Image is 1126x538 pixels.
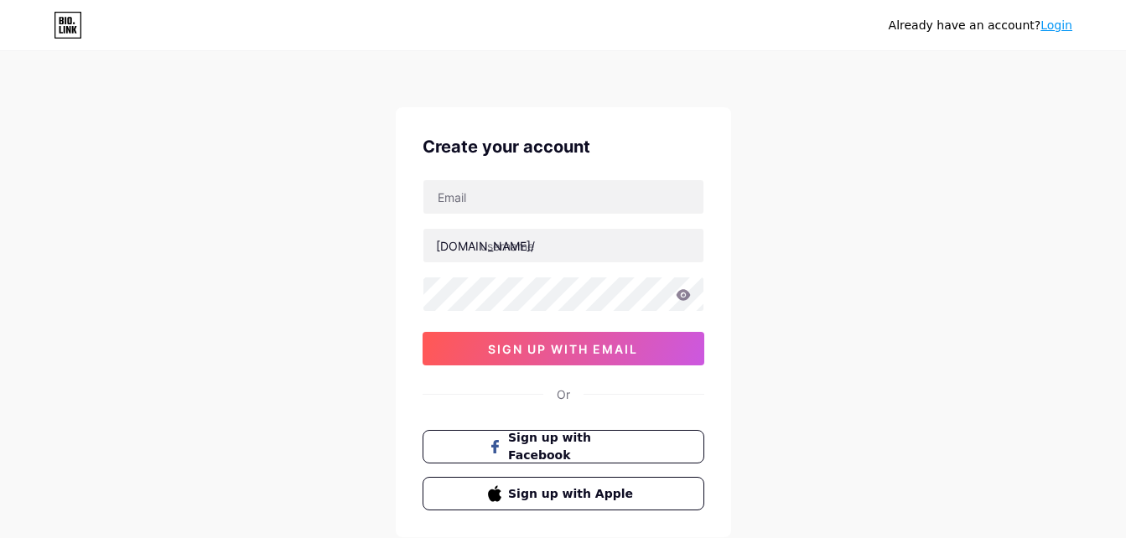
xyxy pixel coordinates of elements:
a: Login [1040,18,1072,32]
div: [DOMAIN_NAME]/ [436,237,535,255]
button: Sign up with Facebook [423,430,704,463]
span: Sign up with Facebook [508,429,638,464]
input: username [423,229,703,262]
span: sign up with email [488,342,638,356]
div: Or [557,385,570,403]
input: Email [423,180,703,214]
button: sign up with email [423,332,704,365]
span: Sign up with Apple [508,485,638,503]
div: Already have an account? [889,17,1072,34]
div: Create your account [423,134,704,159]
button: Sign up with Apple [423,477,704,510]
